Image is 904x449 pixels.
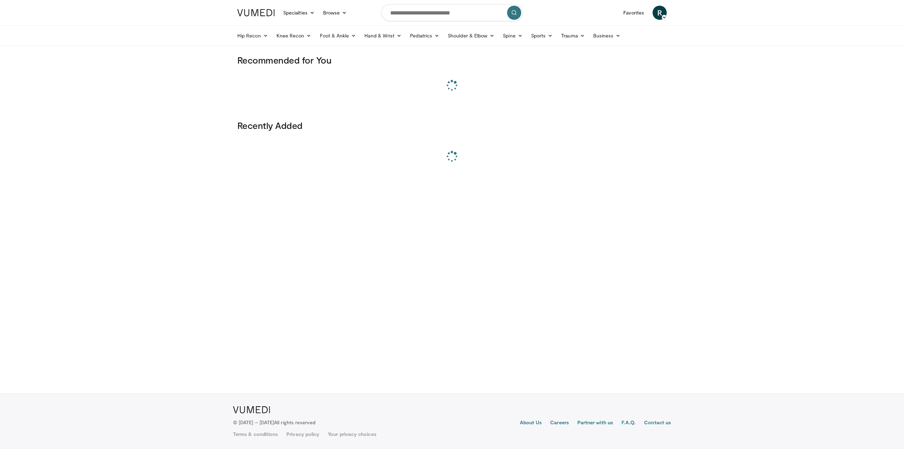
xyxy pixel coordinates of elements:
h3: Recently Added [237,120,667,131]
a: Partner with us [577,419,613,427]
h3: Recommended for You [237,54,667,66]
a: Browse [319,6,351,20]
a: Contact us [644,419,671,427]
a: F.A.Q. [621,419,636,427]
input: Search topics, interventions [381,4,523,21]
img: VuMedi Logo [237,9,275,16]
a: Terms & conditions [233,431,278,438]
a: Your privacy choices [328,431,376,438]
a: About Us [520,419,542,427]
a: R [653,6,667,20]
a: Favorites [619,6,648,20]
a: Hip Recon [233,29,272,43]
a: Foot & Ankle [316,29,361,43]
a: Knee Recon [272,29,316,43]
a: Spine [499,29,527,43]
img: VuMedi Logo [233,406,270,413]
a: Careers [550,419,569,427]
a: Business [589,29,625,43]
a: Privacy policy [286,431,319,438]
a: Trauma [557,29,589,43]
a: Specialties [279,6,319,20]
a: Pediatrics [406,29,444,43]
p: © [DATE] – [DATE] [233,419,316,426]
a: Shoulder & Elbow [444,29,499,43]
a: Hand & Wrist [360,29,406,43]
a: Sports [527,29,557,43]
span: All rights reserved [274,419,315,425]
